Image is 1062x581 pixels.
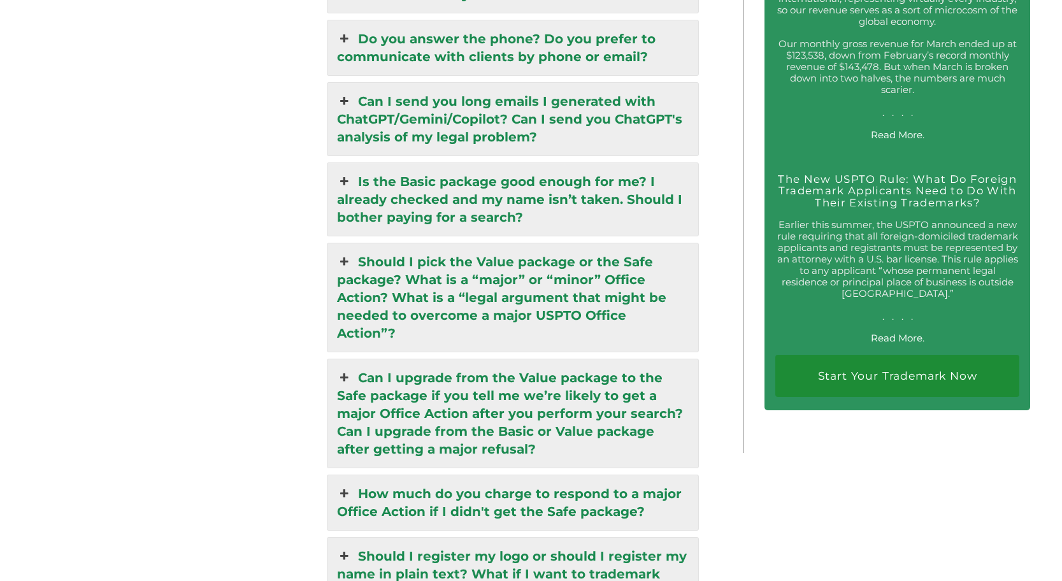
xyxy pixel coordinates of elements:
[327,243,698,352] a: Should I pick the Value package or the Safe package? What is a “major” or “minor” Office Action? ...
[778,173,1017,209] a: The New USPTO Rule: What Do Foreign Trademark Applicants Need to Do With Their Existing Trademarks?
[775,355,1019,397] a: Start Your Trademark Now
[871,332,924,344] a: Read More.
[775,38,1019,118] p: Our monthly gross revenue for March ended up at $123,538, down from February’s record monthly rev...
[327,359,698,468] a: Can I upgrade from the Value package to the Safe package if you tell me we’re likely to get a maj...
[327,83,698,155] a: Can I send you long emails I generated with ChatGPT/Gemini/Copilot? Can I send you ChatGPT's anal...
[327,20,698,75] a: Do you answer the phone? Do you prefer to communicate with clients by phone or email?
[327,475,698,530] a: How much do you charge to respond to a major Office Action if I didn't get the Safe package?
[327,163,698,236] a: Is the Basic package good enough for me? I already checked and my name isn’t taken. Should I both...
[871,129,924,141] a: Read More.
[775,219,1019,322] p: Earlier this summer, the USPTO announced a new rule requiring that all foreign-domiciled trademar...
